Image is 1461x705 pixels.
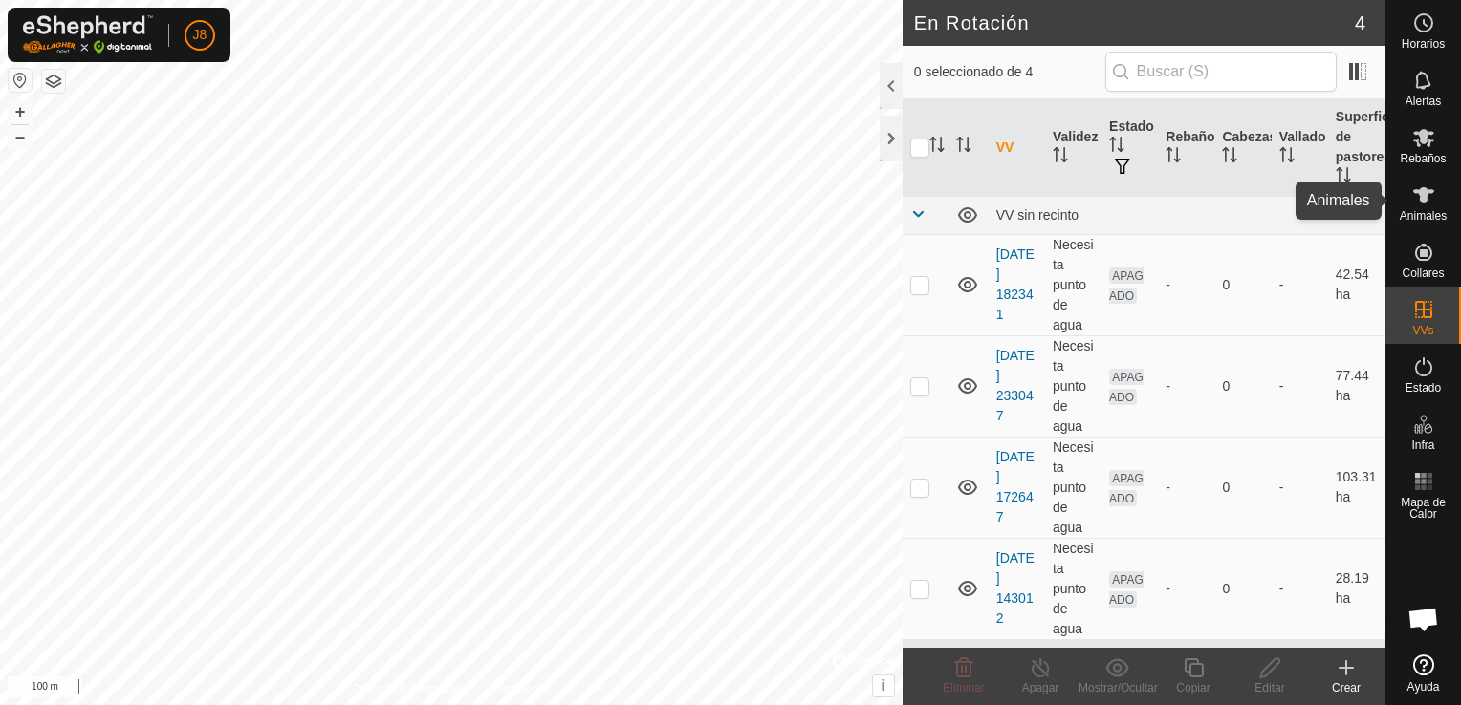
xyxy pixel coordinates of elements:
td: 0 [1214,335,1271,437]
th: Cabezas [1214,99,1271,197]
button: Capas del Mapa [42,70,65,93]
p-sorticon: Activar para ordenar [1222,150,1237,165]
span: APAGADO [1109,267,1144,304]
th: Validez [1045,99,1101,197]
p-sorticon: Activar para ordenar [956,139,971,155]
span: 4 [1355,9,1365,37]
span: Eliminar [943,681,984,694]
span: VVs [1412,325,1433,336]
button: i [873,675,894,696]
a: [DATE] 182341 [996,246,1035,322]
button: Restablecer Mapa [9,69,32,92]
img: Logo Gallagher [23,15,153,54]
div: - [1166,275,1207,295]
h2: En Rotación [914,11,1355,34]
a: Política de Privacidad [352,680,462,697]
th: Vallado [1272,99,1328,197]
span: Rebaños [1400,153,1446,164]
td: Necesita punto de agua [1045,437,1101,538]
th: Superficie de pastoreo [1328,99,1385,197]
a: Ayuda [1385,647,1461,700]
div: Apagar [1002,679,1079,696]
td: 28.19 ha [1328,538,1385,639]
span: Alertas [1406,96,1441,107]
a: [DATE] 172647 [996,449,1035,524]
td: - [1272,335,1328,437]
td: - [1272,538,1328,639]
th: VV [989,99,1045,197]
span: Collares [1402,267,1444,279]
span: APAGADO [1109,470,1144,506]
p-sorticon: Activar para ordenar [1336,170,1351,185]
span: APAGADO [1109,571,1144,608]
td: 0 [1214,538,1271,639]
p-sorticon: Activar para ordenar [1053,150,1068,165]
span: J8 [193,25,207,45]
div: - [1166,478,1207,498]
td: Necesita punto de agua [1045,335,1101,437]
td: Necesita punto de agua [1045,234,1101,335]
td: 0 [1214,437,1271,538]
td: 77.44 ha [1328,335,1385,437]
p-sorticon: Activar para ordenar [1279,150,1295,165]
p-sorticon: Activar para ordenar [1109,139,1124,155]
div: - [1166,376,1207,396]
td: - [1272,437,1328,538]
div: Mostrar/Ocultar [1079,679,1155,696]
th: Rebaño [1158,99,1214,197]
td: 0 [1214,234,1271,335]
p-sorticon: Activar para ordenar [1166,150,1181,165]
a: [DATE] 233047 [996,348,1035,423]
div: Crear [1308,679,1385,696]
span: i [882,677,885,694]
span: 0 seleccionado de 4 [914,62,1105,82]
a: Contáctenos [486,680,550,697]
button: – [9,125,32,148]
td: - [1272,234,1328,335]
div: Copiar [1155,679,1232,696]
span: Horarios [1402,38,1445,50]
div: Editar [1232,679,1308,696]
span: Estado [1406,382,1441,394]
span: APAGADO [1109,369,1144,405]
p-sorticon: Activar para ordenar [929,139,945,155]
span: Mapa de Calor [1390,497,1456,520]
a: [DATE] 143012 [996,550,1035,626]
span: Ayuda [1407,681,1440,693]
td: 103.31 ha [1328,437,1385,538]
span: Animales [1400,210,1447,222]
button: + [9,100,32,123]
td: Necesita punto de agua [1045,538,1101,639]
div: - [1166,579,1207,599]
td: 42.54 ha [1328,234,1385,335]
th: Estado [1101,99,1158,197]
span: Infra [1411,439,1434,451]
div: Chat abierto [1395,590,1452,648]
div: VV sin recinto [996,207,1377,223]
input: Buscar (S) [1105,52,1337,92]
